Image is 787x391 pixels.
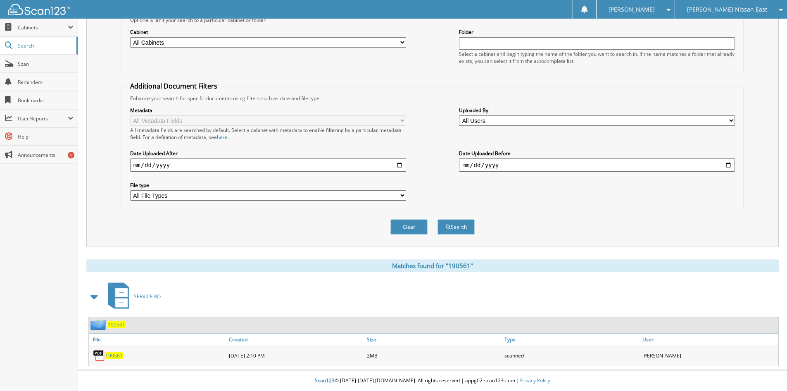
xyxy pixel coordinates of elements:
a: here [217,134,228,141]
label: Cabinet [130,29,406,36]
span: Bookmarks [18,97,74,104]
a: 190561 [105,352,123,359]
span: Cabinets [18,24,68,31]
img: folder2.png [90,319,108,330]
a: File [89,334,227,345]
div: [PERSON_NAME] [640,347,778,364]
div: 1 [68,152,74,158]
button: Clear [390,219,428,235]
div: © [DATE]-[DATE] [DOMAIN_NAME]. All rights reserved | appg02-scan123-com | [78,371,787,391]
input: start [130,158,406,172]
div: Matches found for "190561" [86,259,779,272]
div: Select a cabinet and begin typing the name of the folder you want to search in. If the name match... [459,50,735,65]
a: Created [227,334,365,345]
div: scanned [502,347,640,364]
span: SERVICE RO [134,293,161,300]
a: Type [502,334,640,345]
span: Announcements [18,151,74,158]
a: 190561 [108,321,125,328]
img: PDF.png [93,349,105,362]
img: scan123-logo-white.svg [8,4,70,15]
div: Optionally limit your search to a particular cabinet or folder [126,17,739,24]
a: SERVICE RO [103,280,161,313]
span: Scan [18,60,74,67]
a: Size [365,334,503,345]
span: Reminders [18,79,74,86]
span: Scan123 [315,377,335,384]
span: Help [18,133,74,140]
span: [PERSON_NAME] [609,7,655,12]
button: Search [437,219,475,235]
label: Folder [459,29,735,36]
span: User Reports [18,115,68,122]
div: [DATE] 2:10 PM [227,347,365,364]
label: Uploaded By [459,107,735,114]
span: [PERSON_NAME] Nissan East [687,7,767,12]
a: User [640,334,778,345]
label: Date Uploaded After [130,150,406,157]
label: File type [130,182,406,189]
span: Search [18,42,72,49]
div: 2MB [365,347,503,364]
input: end [459,158,735,172]
label: Metadata [130,107,406,114]
a: Privacy Policy [519,377,550,384]
legend: Additional Document Filters [126,82,221,91]
div: All metadata fields are searched by default. Select a cabinet with metadata to enable filtering b... [130,127,406,141]
label: Date Uploaded Before [459,150,735,157]
div: Enhance your search for specific documents using filters such as date and file type. [126,95,739,102]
